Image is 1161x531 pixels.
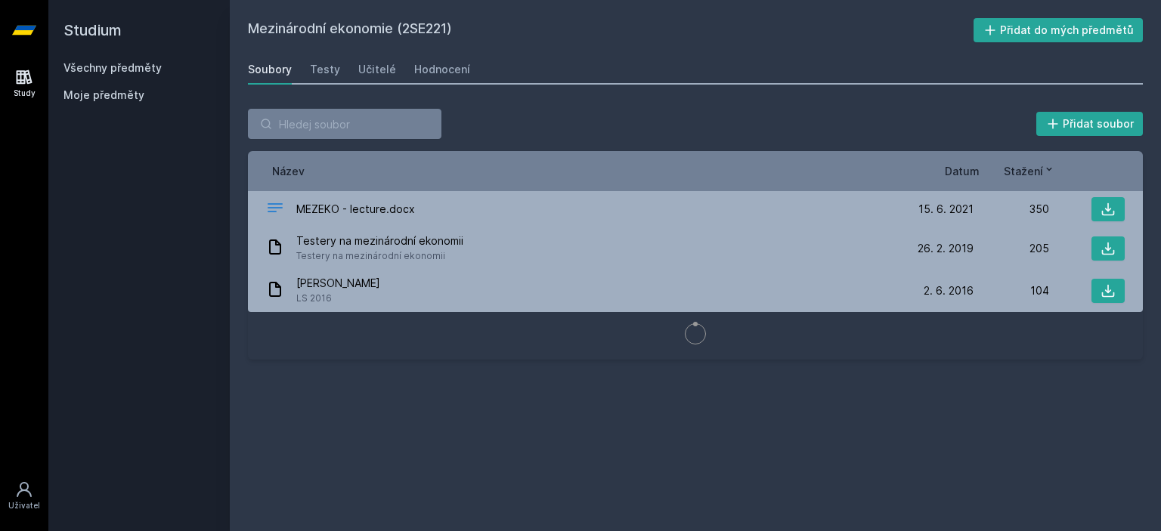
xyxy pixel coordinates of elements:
[918,202,974,217] span: 15. 6. 2021
[974,18,1144,42] button: Přidat do mých předmětů
[248,62,292,77] div: Soubory
[8,500,40,511] div: Uživatel
[310,62,340,77] div: Testy
[296,291,380,306] span: LS 2016
[974,202,1049,217] div: 350
[248,18,974,42] h2: Mezinárodní ekonomie (2SE221)
[272,163,305,179] button: Název
[1036,112,1144,136] button: Přidat soubor
[974,283,1049,298] div: 104
[414,62,470,77] div: Hodnocení
[924,283,974,298] span: 2. 6. 2016
[63,88,144,103] span: Moje předměty
[14,88,36,99] div: Study
[296,276,380,291] span: [PERSON_NAME]
[63,61,162,74] a: Všechny předměty
[248,54,292,85] a: Soubory
[296,249,463,264] span: Testery na mezinárodní ekonomii
[296,202,415,217] span: MEZEKO - lecture.docx
[3,473,45,519] a: Uživatel
[358,54,396,85] a: Učitelé
[1004,163,1055,179] button: Stažení
[296,233,463,249] span: Testery na mezinárodní ekonomii
[310,54,340,85] a: Testy
[248,109,441,139] input: Hledej soubor
[918,241,974,256] span: 26. 2. 2019
[974,241,1049,256] div: 205
[945,163,980,179] button: Datum
[266,199,284,221] div: DOCX
[1004,163,1043,179] span: Stažení
[414,54,470,85] a: Hodnocení
[358,62,396,77] div: Učitelé
[3,60,45,107] a: Study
